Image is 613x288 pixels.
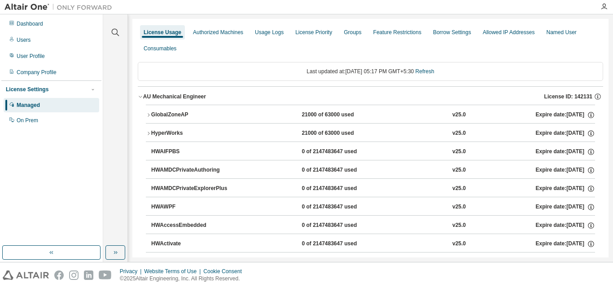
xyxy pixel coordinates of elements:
[120,275,247,283] p: © 2025 Altair Engineering, Inc. All Rights Reserved.
[151,216,595,235] button: HWAccessEmbedded0 of 2147483647 usedv25.0Expire date:[DATE]
[373,29,421,36] div: Feature Restrictions
[151,148,232,156] div: HWAIFPBS
[535,148,595,156] div: Expire date: [DATE]
[151,142,595,162] button: HWAIFPBS0 of 2147483647 usedv25.0Expire date:[DATE]
[151,203,232,211] div: HWAWPF
[151,240,232,248] div: HWActivate
[452,166,466,174] div: v25.0
[452,203,466,211] div: v25.0
[302,148,382,156] div: 0 of 2147483647 used
[452,129,466,137] div: v25.0
[151,222,232,230] div: HWAccessEmbedded
[17,69,57,76] div: Company Profile
[203,268,247,275] div: Cookie Consent
[193,29,243,36] div: Authorized Machines
[146,124,595,143] button: HyperWorks21000 of 63000 usedv25.0Expire date:[DATE]
[416,68,434,75] a: Refresh
[452,185,466,193] div: v25.0
[535,166,595,174] div: Expire date: [DATE]
[144,45,176,52] div: Consumables
[535,203,595,211] div: Expire date: [DATE]
[54,270,64,280] img: facebook.svg
[84,270,93,280] img: linkedin.svg
[302,203,382,211] div: 0 of 2147483647 used
[535,129,595,137] div: Expire date: [DATE]
[344,29,361,36] div: Groups
[146,105,595,125] button: GlobalZoneAP21000 of 63000 usedv25.0Expire date:[DATE]
[151,253,595,272] button: HWAcufwh0 of 2147483647 usedv25.0Expire date:[DATE]
[3,270,49,280] img: altair_logo.svg
[433,29,471,36] div: Borrow Settings
[17,53,45,60] div: User Profile
[151,111,232,119] div: GlobalZoneAP
[151,185,232,193] div: HWAMDCPrivateExplorerPlus
[535,185,595,193] div: Expire date: [DATE]
[138,87,603,106] button: AU Mechanical EngineerLicense ID: 142131
[151,197,595,217] button: HWAWPF0 of 2147483647 usedv25.0Expire date:[DATE]
[302,240,382,248] div: 0 of 2147483647 used
[144,268,203,275] div: Website Terms of Use
[535,222,595,230] div: Expire date: [DATE]
[302,222,382,230] div: 0 of 2147483647 used
[452,148,466,156] div: v25.0
[535,240,595,248] div: Expire date: [DATE]
[452,240,466,248] div: v25.0
[302,185,382,193] div: 0 of 2147483647 used
[151,234,595,254] button: HWActivate0 of 2147483647 usedv25.0Expire date:[DATE]
[17,36,31,44] div: Users
[120,268,144,275] div: Privacy
[483,29,535,36] div: Allowed IP Addresses
[452,111,466,119] div: v25.0
[69,270,79,280] img: instagram.svg
[151,166,232,174] div: HWAMDCPrivateAuthoring
[6,86,48,93] div: License Settings
[143,93,206,100] div: AU Mechanical Engineer
[255,29,284,36] div: Usage Logs
[17,117,38,124] div: On Prem
[295,29,332,36] div: License Priority
[546,29,576,36] div: Named User
[17,102,40,109] div: Managed
[151,129,232,137] div: HyperWorks
[4,3,117,12] img: Altair One
[138,62,603,81] div: Last updated at: [DATE] 05:17 PM GMT+5:30
[544,93,592,100] span: License ID: 142131
[144,29,181,36] div: License Usage
[151,179,595,199] button: HWAMDCPrivateExplorerPlus0 of 2147483647 usedv25.0Expire date:[DATE]
[17,20,43,27] div: Dashboard
[535,111,595,119] div: Expire date: [DATE]
[302,166,382,174] div: 0 of 2147483647 used
[452,222,466,230] div: v25.0
[302,111,382,119] div: 21000 of 63000 used
[302,129,382,137] div: 21000 of 63000 used
[151,160,595,180] button: HWAMDCPrivateAuthoring0 of 2147483647 usedv25.0Expire date:[DATE]
[99,270,112,280] img: youtube.svg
